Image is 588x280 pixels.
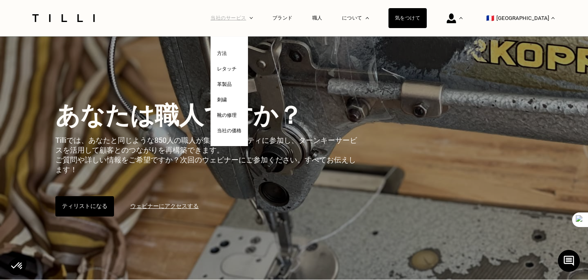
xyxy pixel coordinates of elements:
font: 当社のサービス [211,15,246,21]
font: 靴の修理 [217,112,237,118]
font: 🇫🇷 [486,14,494,22]
a: 気をつけて [388,8,427,28]
font: ティリストになる [62,203,108,209]
font: ウェビナーにアクセスする [130,203,199,209]
a: 方法 [217,48,227,57]
a: ウェビナーにアクセスする [124,196,205,217]
img: ドロップダウンメニュー [459,17,463,19]
font: レタッチ [217,66,237,72]
a: 当社の価格 [217,125,241,134]
font: 次回のウェビナーにご参加ください。すべてお伝えします！ [55,155,356,174]
font: [GEOGRAPHIC_DATA] [496,15,549,21]
font: ご質問や詳しい情報をご希望ですか？ [55,155,180,164]
a: 靴の修理 [217,110,237,118]
font: Tilliでは、あなたと同じような850人の職人が集うコミュニティに参加し、ターンキーサービスを活用して顧客とのつながりを再構築できます。 [55,136,357,154]
img: ドロップダウンメニューについて [366,17,369,19]
font: 刺繍 [217,97,227,103]
a: 職人 [312,15,323,22]
font: 当社の価格 [217,128,241,133]
font: について [342,15,362,21]
font: 革製品 [217,81,232,87]
img: ドロップダウンメニュー [250,17,253,19]
font: 職人 [312,15,323,21]
font: 気をつけて [395,15,421,21]
a: 革製品 [217,79,232,87]
font: 方法 [217,50,227,56]
a: レタッチ [217,63,237,72]
a: ブランド [272,15,293,22]
button: ティリストになる [55,196,114,217]
a: 刺繍 [217,94,227,103]
font: あなたは職人ですか？ [55,101,303,130]
img: ティリドレスメイキングサービスロゴ [29,14,98,22]
img: ドロップダウンメニュー [551,17,555,19]
img: 接続アイコン [447,13,456,23]
font: ブランド [272,15,293,21]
